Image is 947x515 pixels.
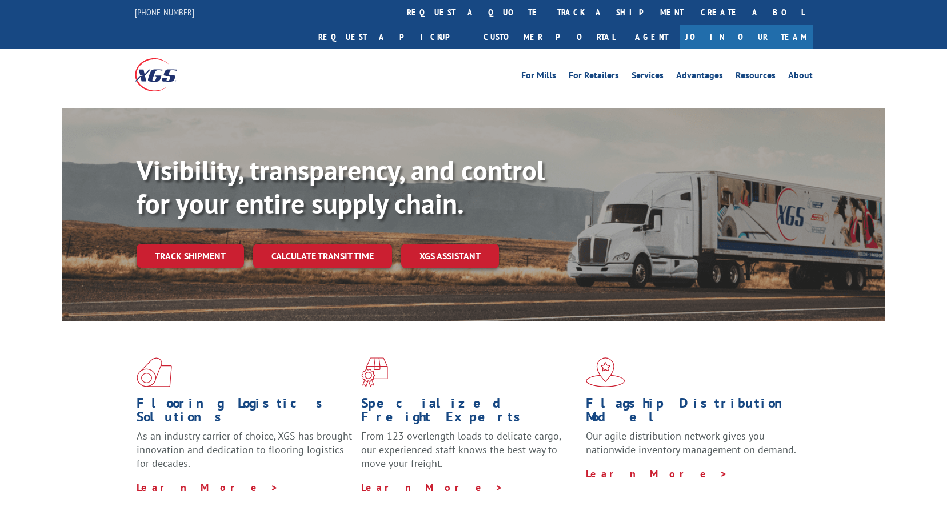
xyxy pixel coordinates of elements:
a: Services [632,71,664,83]
span: Our agile distribution network gives you nationwide inventory management on demand. [586,429,796,456]
a: XGS ASSISTANT [401,244,499,268]
a: Request a pickup [310,25,475,49]
a: About [788,71,813,83]
a: Agent [624,25,680,49]
img: xgs-icon-total-supply-chain-intelligence-red [137,357,172,387]
a: Customer Portal [475,25,624,49]
h1: Flagship Distribution Model [586,396,802,429]
a: Learn More > [137,481,279,494]
p: From 123 overlength loads to delicate cargo, our experienced staff knows the best way to move you... [361,429,577,480]
a: Track shipment [137,244,244,268]
span: As an industry carrier of choice, XGS has brought innovation and dedication to flooring logistics... [137,429,352,470]
a: [PHONE_NUMBER] [135,6,194,18]
a: Resources [736,71,776,83]
a: Learn More > [361,481,504,494]
a: Calculate transit time [253,244,392,268]
img: xgs-icon-flagship-distribution-model-red [586,357,625,387]
b: Visibility, transparency, and control for your entire supply chain. [137,152,545,221]
h1: Flooring Logistics Solutions [137,396,353,429]
a: Advantages [676,71,723,83]
a: Join Our Team [680,25,813,49]
h1: Specialized Freight Experts [361,396,577,429]
a: For Mills [521,71,556,83]
a: Learn More > [586,467,728,480]
img: xgs-icon-focused-on-flooring-red [361,357,388,387]
a: For Retailers [569,71,619,83]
